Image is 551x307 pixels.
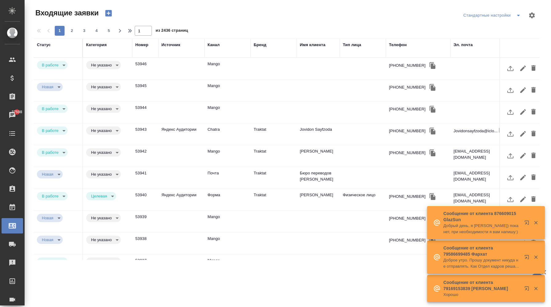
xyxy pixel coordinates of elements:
[86,214,121,222] div: В работе
[40,215,55,221] button: Новая
[503,61,518,76] button: Загрузить файл
[454,42,473,48] div: Эл. почта
[132,58,158,79] td: 53946
[518,192,528,207] button: Редактировать
[158,189,204,210] td: Яндекс Аудитории
[204,80,251,101] td: Mango
[37,126,68,135] div: В работе
[518,83,528,98] button: Редактировать
[161,42,180,48] div: Источник
[251,167,297,189] td: Traktat
[389,128,426,134] div: [PHONE_NUMBER]
[251,123,297,145] td: Traktat
[132,80,158,101] td: 53945
[529,220,542,225] button: Закрыть
[204,233,251,254] td: Mango
[104,28,114,34] span: 5
[251,189,297,210] td: Traktat
[443,210,520,223] p: Сообщение от клиента 876609015 GlazSun
[40,172,55,177] button: Новая
[204,167,251,189] td: Почта
[204,102,251,123] td: Mango
[503,83,518,98] button: Загрузить файл
[443,245,520,257] p: Сообщение от клиента 79586699485 Фархат
[208,42,220,48] div: Канал
[132,167,158,189] td: 53941
[92,28,101,34] span: 4
[389,259,426,265] div: [PHONE_NUMBER]
[204,123,251,145] td: Chatra
[428,105,437,114] button: Скопировать
[2,107,23,123] a: 37598
[92,26,101,36] button: 4
[89,237,113,242] button: Не указано
[518,126,528,141] button: Редактировать
[340,189,386,210] td: Физическое лицо
[454,128,497,134] p: Jovidonsayfzoda@iclo...
[86,236,121,244] div: В работе
[86,192,116,200] div: В работе
[40,150,60,155] button: В работе
[40,84,55,90] button: Новая
[79,28,89,34] span: 3
[528,148,539,163] button: Удалить
[86,61,121,69] div: В работе
[37,83,63,91] div: В работе
[37,61,68,69] div: В работе
[40,128,60,133] button: В работе
[132,123,158,145] td: 53943
[389,62,426,69] div: [PHONE_NUMBER]
[343,42,361,48] div: Тип лица
[204,254,251,276] td: Mango
[443,223,520,235] p: Добрый день, я [PERSON_NAME]) пока нет, при необходимости я вам напишу:)
[40,259,60,264] button: В работе
[529,286,542,291] button: Закрыть
[428,83,437,92] button: Скопировать
[518,105,528,119] button: Редактировать
[8,109,26,115] span: 37598
[132,233,158,254] td: 53938
[503,105,518,119] button: Загрузить файл
[89,106,113,111] button: Не указано
[503,192,518,207] button: Загрузить файл
[86,105,121,113] div: В работе
[67,26,77,36] button: 2
[132,211,158,232] td: 53939
[428,126,437,136] button: Скопировать
[37,105,68,113] div: В работе
[89,84,113,90] button: Не указано
[89,193,109,199] button: Целевая
[428,148,437,157] button: Скопировать
[528,192,539,207] button: Удалить
[389,237,426,243] div: [PHONE_NUMBER]
[521,217,535,231] button: Открыть в новой вкладке
[101,8,116,18] button: Создать
[132,145,158,167] td: 53942
[86,126,121,135] div: В работе
[443,257,520,269] p: Доброе утро. Прошу документ никуда не отправлять. Как Отдел кадров решат, кто заедит или куда отправ
[518,170,528,185] button: Редактировать
[521,282,535,297] button: Открыть в новой вкладке
[104,26,114,36] button: 5
[300,42,325,48] div: Имя клиента
[86,170,121,178] div: В работе
[503,126,518,141] button: Загрузить файл
[454,170,500,182] p: [EMAIL_ADDRESS][DOMAIN_NAME]
[67,28,77,34] span: 2
[518,61,528,76] button: Редактировать
[389,193,426,200] div: [PHONE_NUMBER]
[204,211,251,232] td: Mango
[37,192,68,200] div: В работе
[158,123,204,145] td: Яндекс Аудитории
[37,236,63,244] div: В работе
[132,102,158,123] td: 53944
[529,254,542,260] button: Закрыть
[297,189,340,210] td: [PERSON_NAME]
[389,106,426,112] div: [PHONE_NUMBER]
[37,42,51,48] div: Статус
[89,62,113,68] button: Не указано
[156,27,188,36] span: из 2436 страниц
[454,148,500,161] p: [EMAIL_ADDRESS][DOMAIN_NAME]
[37,170,63,178] div: В работе
[389,215,426,221] div: [PHONE_NUMBER]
